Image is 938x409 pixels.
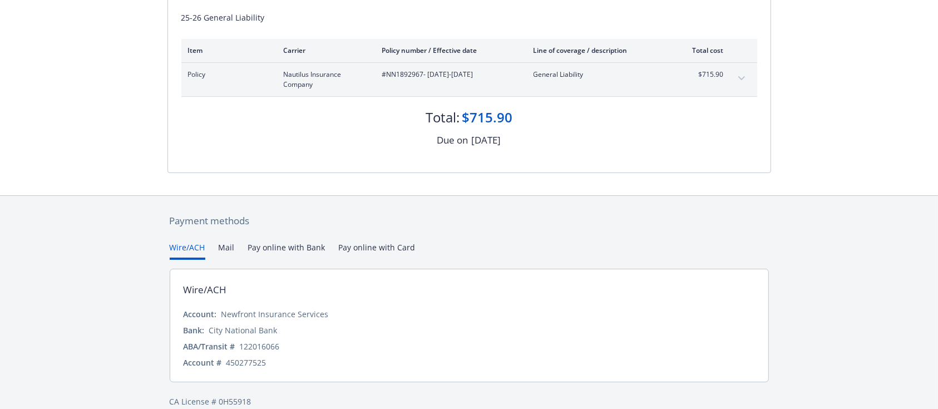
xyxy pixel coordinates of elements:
[284,70,364,90] span: Nautilus Insurance Company
[226,357,266,368] div: 450277525
[437,133,468,147] div: Due on
[472,133,501,147] div: [DATE]
[534,46,664,55] div: Line of coverage / description
[184,308,217,320] div: Account:
[462,108,512,127] div: $715.90
[248,242,325,260] button: Pay online with Bank
[284,46,364,55] div: Carrier
[188,46,266,55] div: Item
[170,214,769,228] div: Payment methods
[426,108,460,127] div: Total:
[219,242,235,260] button: Mail
[534,70,664,80] span: General Liability
[382,46,516,55] div: Policy number / Effective date
[682,46,724,55] div: Total cost
[188,70,266,80] span: Policy
[181,63,757,96] div: PolicyNautilus Insurance Company#NN1892967- [DATE]-[DATE]General Liability$715.90expand content
[221,308,329,320] div: Newfront Insurance Services
[733,70,751,87] button: expand content
[181,12,757,23] div: 25-26 General Liability
[682,70,724,80] span: $715.90
[240,341,280,352] div: 122016066
[170,242,205,260] button: Wire/ACH
[382,70,516,80] span: #NN1892967 - [DATE]-[DATE]
[184,283,227,297] div: Wire/ACH
[184,357,222,368] div: Account #
[184,341,235,352] div: ABA/Transit #
[184,324,205,336] div: Bank:
[170,396,769,407] div: CA License # 0H55918
[339,242,416,260] button: Pay online with Card
[209,324,278,336] div: City National Bank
